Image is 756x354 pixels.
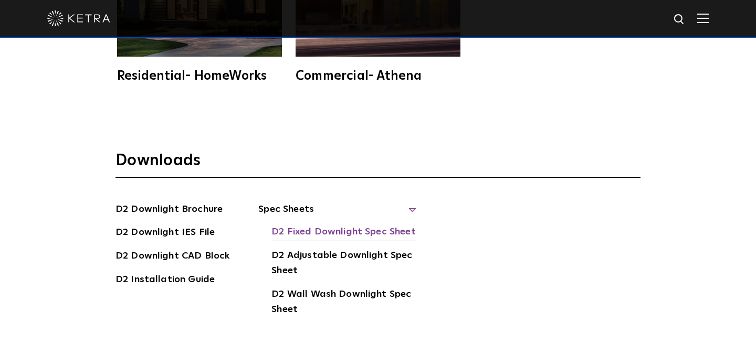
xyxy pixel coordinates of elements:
div: Residential- HomeWorks [117,70,282,82]
a: D2 Downlight Brochure [115,202,223,219]
a: D2 Adjustable Downlight Spec Sheet [271,248,416,280]
img: Hamburger%20Nav.svg [697,13,709,23]
a: D2 Fixed Downlight Spec Sheet [271,224,415,241]
a: D2 Installation Guide [115,272,215,289]
h3: Downloads [115,151,640,178]
span: Spec Sheets [258,202,416,225]
img: ketra-logo-2019-white [47,10,110,26]
a: D2 Downlight IES File [115,225,215,242]
div: Commercial- Athena [296,70,460,82]
a: D2 Wall Wash Downlight Spec Sheet [271,287,416,319]
a: D2 Downlight CAD Block [115,249,229,265]
img: search icon [673,13,686,26]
